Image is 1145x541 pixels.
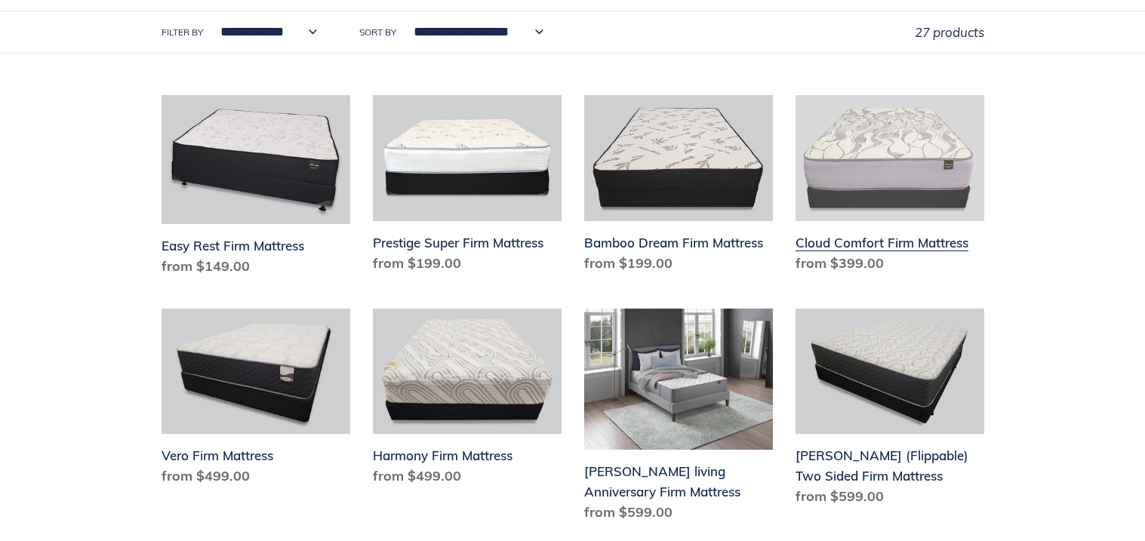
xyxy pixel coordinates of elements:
[162,309,350,493] a: Vero Firm Mattress
[359,26,396,39] label: Sort by
[915,24,984,40] span: 27 products
[796,95,984,279] a: Cloud Comfort Firm Mattress
[373,309,562,493] a: Harmony Firm Mattress
[162,26,203,39] label: Filter by
[796,309,984,513] a: Del Ray (Flippable) Two Sided Firm Mattress
[584,95,773,279] a: Bamboo Dream Firm Mattress
[584,309,773,529] a: Scott living Anniversary Firm Mattress
[373,95,562,279] a: Prestige Super Firm Mattress
[162,95,350,282] a: Easy Rest Firm Mattress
